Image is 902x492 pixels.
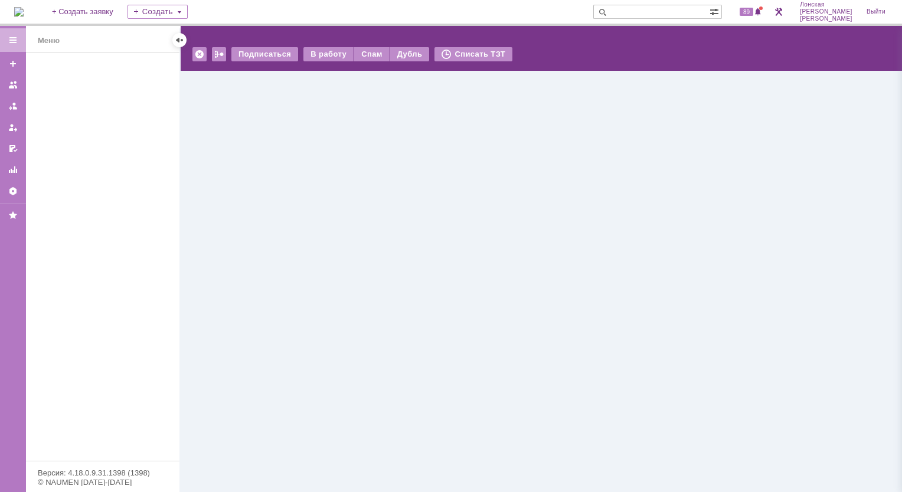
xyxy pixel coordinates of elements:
[740,8,753,16] span: 89
[14,7,24,17] img: logo
[772,5,786,19] a: Перейти в интерфейс администратора
[38,469,168,477] div: Версия: 4.18.0.9.31.1398 (1398)
[128,5,188,19] div: Создать
[800,8,852,15] span: [PERSON_NAME]
[172,33,187,47] div: Скрыть меню
[14,7,24,17] a: Перейти на домашнюю страницу
[38,478,168,486] div: © NAUMEN [DATE]-[DATE]
[800,15,852,22] span: [PERSON_NAME]
[192,47,207,61] div: Удалить
[212,47,226,61] div: Работа с массовостью
[38,34,60,48] div: Меню
[800,1,852,8] span: Лонская
[710,5,721,17] span: Расширенный поиск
